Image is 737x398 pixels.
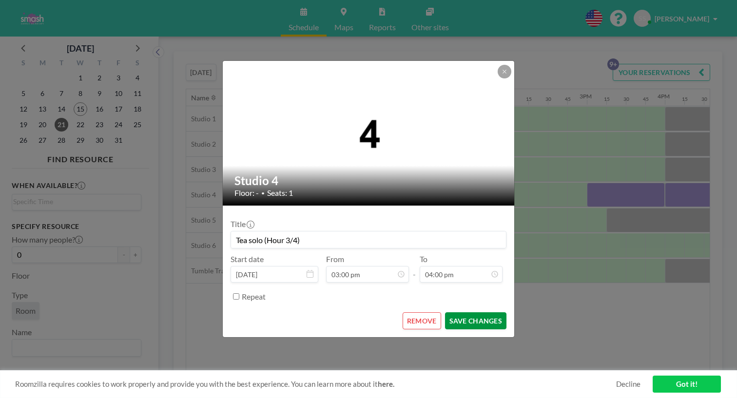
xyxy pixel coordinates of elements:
[653,376,721,393] a: Got it!
[616,379,640,389] a: Decline
[223,110,515,157] img: 537.png
[231,219,253,229] label: Title
[231,254,264,264] label: Start date
[445,312,506,329] button: SAVE CHANGES
[231,231,506,248] input: (No title)
[15,379,616,389] span: Roomzilla requires cookies to work properly and provide you with the best experience. You can lea...
[267,188,293,198] span: Seats: 1
[261,190,265,197] span: •
[326,254,344,264] label: From
[378,379,394,388] a: here.
[242,292,266,302] label: Repeat
[420,254,427,264] label: To
[234,188,259,198] span: Floor: -
[234,173,504,188] h2: Studio 4
[403,312,441,329] button: REMOVE
[413,258,416,279] span: -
